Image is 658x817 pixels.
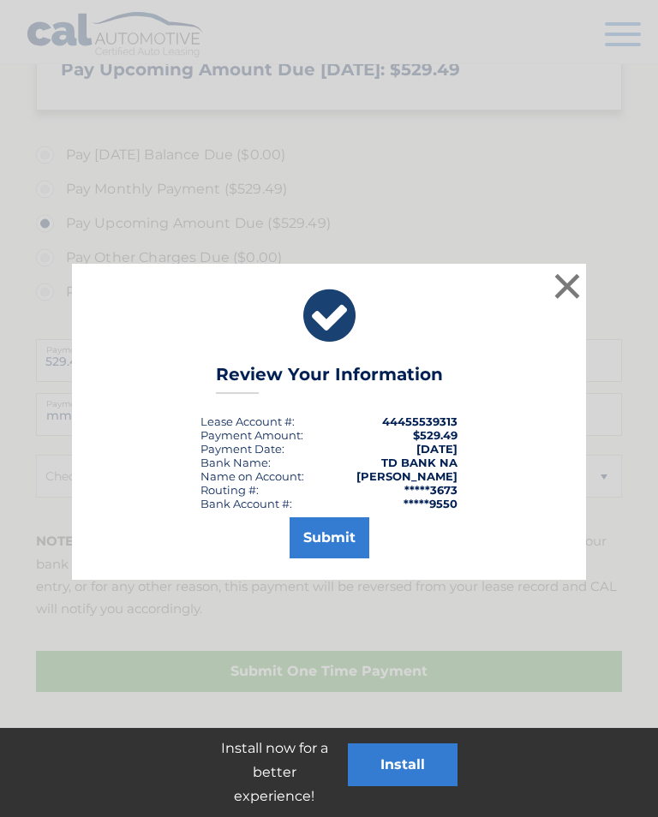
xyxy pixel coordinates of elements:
[200,456,271,469] div: Bank Name:
[550,269,584,303] button: ×
[200,442,284,456] div: :
[416,442,458,456] span: [DATE]
[216,364,443,394] h3: Review Your Information
[290,517,369,558] button: Submit
[200,736,348,808] p: Install now for a better experience!
[381,456,458,469] strong: TD BANK NA
[200,414,295,428] div: Lease Account #:
[348,743,458,786] button: Install
[200,469,304,483] div: Name on Account:
[200,497,292,510] div: Bank Account #:
[382,414,458,428] strong: 44455539313
[356,469,458,483] strong: [PERSON_NAME]
[200,442,282,456] span: Payment Date
[200,483,259,497] div: Routing #:
[413,428,458,442] span: $529.49
[200,428,303,442] div: Payment Amount:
